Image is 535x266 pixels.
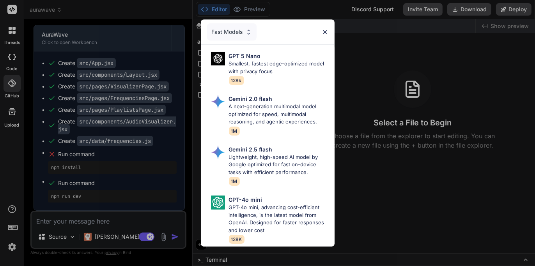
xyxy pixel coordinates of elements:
[211,52,225,65] img: Pick Models
[229,153,328,176] p: Lightweight, high-speed AI model by Google optimized for fast on-device tasks with efficient perf...
[229,95,273,103] p: Gemini 2.0 flash
[211,95,225,109] img: Pick Models
[207,23,257,41] div: Fast Models
[229,196,262,204] p: GPT-4o mini
[245,29,252,35] img: Pick Models
[229,52,261,60] p: GPT 5 Nano
[229,127,240,136] span: 1M
[229,145,273,153] p: Gemini 2.5 flash
[322,29,328,35] img: close
[211,145,225,159] img: Pick Models
[229,60,328,75] p: Smallest, fastest edge-optimized model with privacy focus
[229,177,240,186] span: 1M
[229,204,328,234] p: GPT-4o mini, advancing cost-efficient intelligence, is the latest model from OpenAI. Designed for...
[211,196,225,210] img: Pick Models
[229,76,244,85] span: 128k
[229,235,244,244] span: 128K
[229,103,328,126] p: A next-generation multimodal model optimized for speed, multimodal reasoning, and agentic experie...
